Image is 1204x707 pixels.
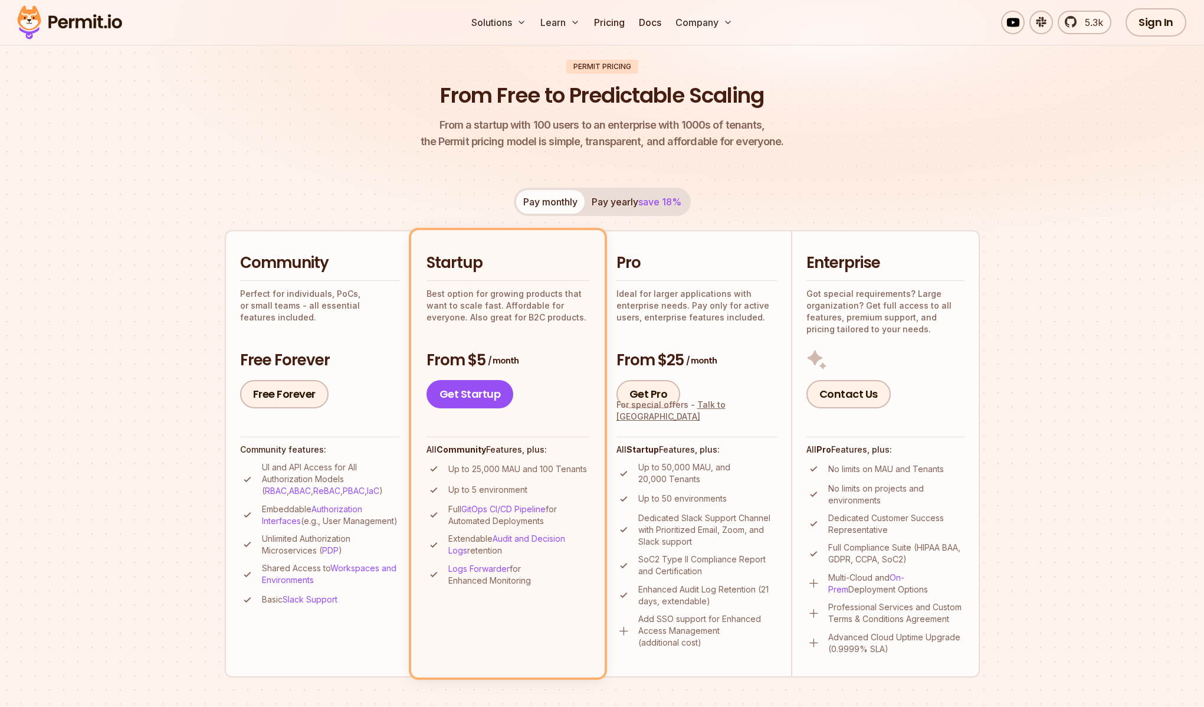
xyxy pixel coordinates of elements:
a: Sign In [1126,8,1186,37]
p: Up to 5 environment [448,484,527,496]
a: Get Startup [427,380,514,408]
p: Up to 50,000 MAU, and 20,000 Tenants [638,461,777,485]
a: Pricing [589,11,629,34]
p: SoC2 Type II Compliance Report and Certification [638,554,777,577]
a: Get Pro [616,380,681,408]
p: Dedicated Customer Success Representative [828,512,964,536]
p: Up to 50 environments [638,493,727,505]
a: ABAC [289,486,311,496]
span: save 18% [638,196,681,208]
p: Advanced Cloud Uptime Upgrade (0.9999% SLA) [828,631,964,655]
p: Ideal for larger applications with enterprise needs. Pay only for active users, enterprise featur... [616,288,777,323]
h2: Community [240,253,399,274]
p: Basic [262,594,337,605]
a: Authorization Interfaces [262,504,362,526]
span: / month [488,355,519,366]
p: Dedicated Slack Support Channel with Prioritized Email, Zoom, and Slack support [638,512,777,548]
a: GitOps CI/CD Pipeline [461,504,546,514]
a: PBAC [343,486,365,496]
p: No limits on projects and environments [828,483,964,506]
p: Best option for growing products that want to scale fast. Affordable for everyone. Also great for... [427,288,589,323]
p: No limits on MAU and Tenants [828,463,944,475]
h4: All Features, plus: [427,444,589,456]
a: PDP [322,545,339,555]
button: Solutions [467,11,531,34]
div: For special offers - [616,399,777,423]
h3: From $5 [427,350,589,371]
a: Free Forever [240,380,329,408]
h2: Startup [427,253,589,274]
h2: Enterprise [806,253,964,274]
h4: Community features: [240,444,399,456]
p: Enhanced Audit Log Retention (21 days, extendable) [638,584,777,607]
img: Permit logo [12,2,127,42]
p: Professional Services and Custom Terms & Conditions Agreement [828,601,964,625]
h1: From Free to Predictable Scaling [440,81,764,110]
a: 5.3k [1058,11,1111,34]
a: Audit and Decision Logs [448,533,565,555]
h4: All Features, plus: [806,444,964,456]
div: Permit Pricing [566,60,638,74]
h4: All Features, plus: [616,444,777,456]
p: Unlimited Authorization Microservices ( ) [262,533,399,557]
span: 5.3k [1078,15,1103,30]
a: Slack Support [283,594,337,604]
button: Learn [536,11,585,34]
p: Multi-Cloud and Deployment Options [828,572,964,595]
h3: Free Forever [240,350,399,371]
a: RBAC [265,486,287,496]
h2: Pro [616,253,777,274]
span: / month [686,355,717,366]
strong: Community [437,444,486,454]
strong: Startup [626,444,659,454]
button: Company [671,11,737,34]
a: ReBAC [313,486,340,496]
p: the Permit pricing model is simple, transparent, and affordable for everyone. [421,117,784,150]
p: Full Compliance Suite (HIPAA BAA, GDPR, CCPA, SoC2) [828,542,964,565]
h3: From $25 [616,350,777,371]
p: Shared Access to [262,562,399,586]
p: Up to 25,000 MAU and 100 Tenants [448,463,587,475]
p: Embeddable (e.g., User Management) [262,503,399,527]
a: Docs [634,11,666,34]
a: Contact Us [806,380,891,408]
a: On-Prem [828,572,904,594]
a: IaC [367,486,379,496]
span: From a startup with 100 users to an enterprise with 1000s of tenants, [421,117,784,133]
p: Full for Automated Deployments [448,503,589,527]
button: Pay yearlysave 18% [585,190,688,214]
p: Extendable retention [448,533,589,557]
p: Perfect for individuals, PoCs, or small teams - all essential features included. [240,288,399,323]
p: Got special requirements? Large organization? Get full access to all features, premium support, a... [806,288,964,335]
p: for Enhanced Monitoring [448,563,589,587]
p: UI and API Access for All Authorization Models ( , , , , ) [262,461,399,497]
a: Logs Forwarder [448,564,510,574]
p: Add SSO support for Enhanced Access Management (additional cost) [638,613,777,649]
strong: Pro [816,444,831,454]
